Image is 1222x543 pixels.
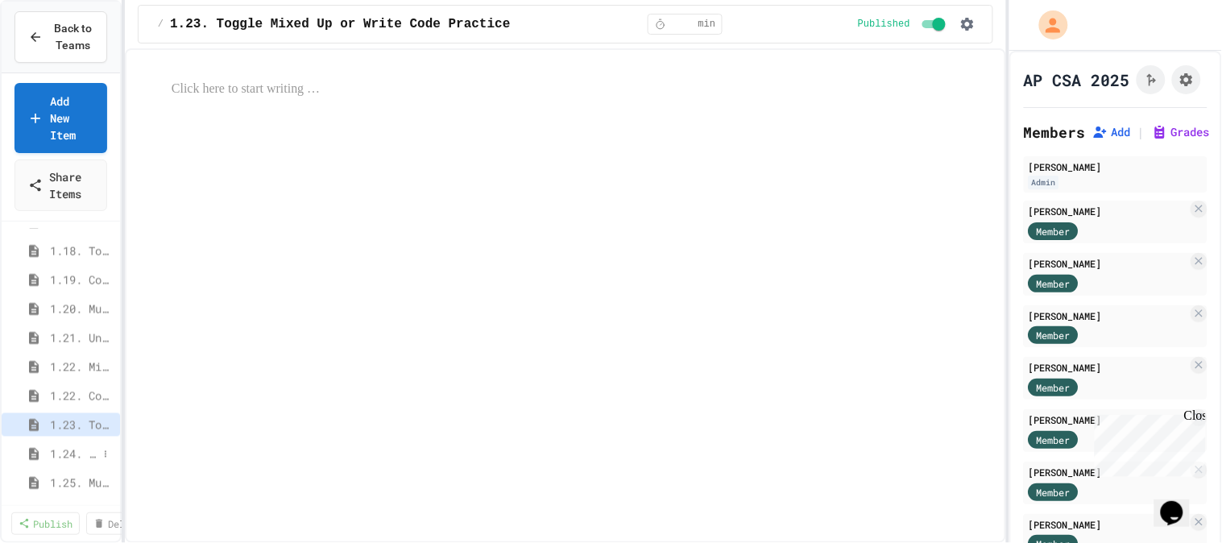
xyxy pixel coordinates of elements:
button: Assignment Settings [1172,65,1201,94]
div: [PERSON_NAME] [1029,517,1188,532]
div: Chat with us now!Close [6,6,111,102]
a: Publish [11,512,80,535]
span: / [158,18,164,31]
span: Member [1037,380,1071,395]
button: Add [1092,124,1131,140]
span: Member [1037,224,1071,238]
span: Member [1037,433,1071,447]
button: Click to see fork details [1137,65,1166,94]
div: [PERSON_NAME] [1029,160,1203,174]
div: [PERSON_NAME] [1029,412,1188,427]
span: 1.21. Unit Summary 1b (1.7-1.15) [50,330,114,346]
span: 1.22. Coding Practice 1b (1.7-1.15) [50,388,114,404]
div: My Account [1022,6,1072,44]
a: Delete [86,512,149,535]
span: Member [1037,276,1071,291]
button: More options [97,446,114,462]
span: Member [1037,485,1071,499]
span: 1.24. Coding Practice 1b (1.7-1.15) [50,446,97,462]
iframe: chat widget [1154,479,1206,527]
div: [PERSON_NAME] [1029,360,1188,375]
span: | [1137,122,1145,142]
span: 1.18. Toggle Mixed Up or Write Code Practice 1.1-1.6 [50,242,114,259]
span: Published [858,18,910,31]
h2: Members [1024,121,1086,143]
div: [PERSON_NAME] [1029,465,1188,479]
iframe: chat widget [1088,408,1206,477]
button: Back to Teams [14,11,107,63]
span: 1.23. Toggle Mixed Up or Write Code Practice 1b (1.7-1.15) [50,417,114,433]
div: Content is published and visible to students [858,15,949,34]
span: 1.25. Multiple Choice Exercises for Unit 1b (1.9-1.15) [50,475,114,491]
span: 1.23. Toggle Mixed Up or Write Code Practice 1b (1.7-1.15) [170,15,619,34]
span: Back to Teams [52,20,93,54]
span: Member [1037,328,1071,342]
h1: AP CSA 2025 [1024,68,1130,91]
span: 1.20. Multiple Choice Exercises for Unit 1a (1.1-1.6) [50,301,114,317]
span: 1.22. Mixed Up Code Practice 1b (1.7-1.15) [50,359,114,375]
span: min [698,18,716,31]
a: Add New Item [14,83,107,153]
div: [PERSON_NAME] [1029,256,1188,271]
div: [PERSON_NAME] [1029,309,1188,323]
div: [PERSON_NAME] [1029,204,1188,218]
button: Grades [1152,124,1210,140]
a: Share Items [14,160,107,211]
span: 1.19. Coding Practice 1a (1.1-1.6) [50,271,114,288]
div: Admin [1029,176,1059,189]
